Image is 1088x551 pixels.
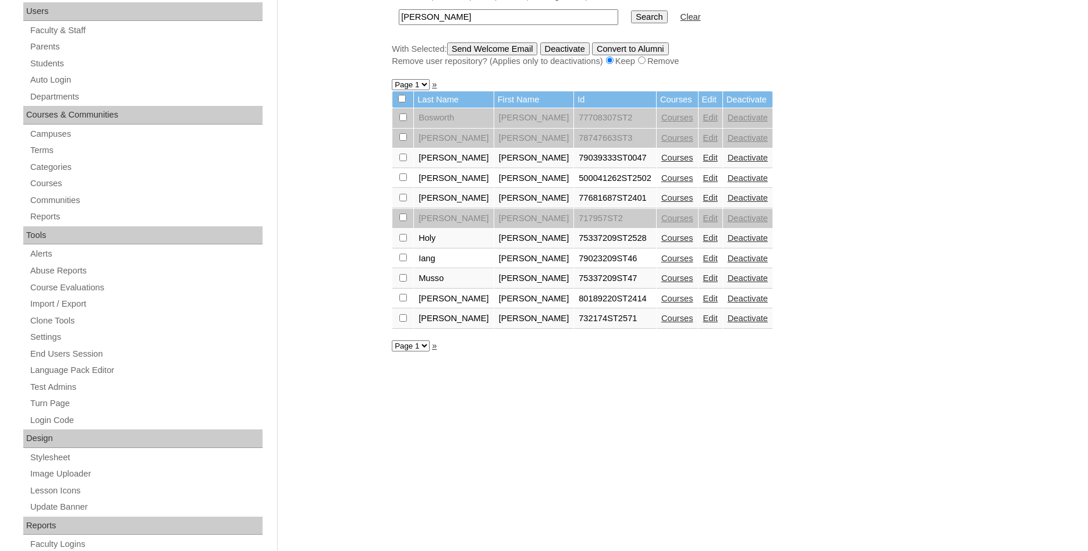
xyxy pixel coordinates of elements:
input: Convert to Alumni [592,42,669,55]
a: Courses [661,214,693,223]
a: Abuse Reports [29,264,263,278]
a: Courses [661,133,693,143]
td: [PERSON_NAME] [494,229,574,248]
a: Course Evaluations [29,280,263,295]
td: [PERSON_NAME] [414,309,494,329]
a: Deactivate [728,193,768,202]
td: [PERSON_NAME] [494,169,574,189]
a: Edit [703,173,718,183]
a: Reports [29,209,263,224]
div: Tools [23,226,263,245]
a: Deactivate [728,214,768,223]
td: Edit [699,91,722,108]
input: Send Welcome Email [447,42,538,55]
a: Turn Page [29,396,263,411]
a: Edit [703,273,718,283]
a: Deactivate [728,254,768,263]
a: Edit [703,113,718,122]
a: Import / Export [29,297,263,311]
a: Edit [703,133,718,143]
td: 77708307ST2 [574,108,656,128]
a: Campuses [29,127,263,141]
a: » [432,80,437,89]
td: [PERSON_NAME] [494,108,574,128]
a: End Users Session [29,347,263,361]
div: Design [23,429,263,448]
input: Search [399,9,618,25]
a: Courses [29,176,263,191]
a: Stylesheet [29,450,263,465]
a: Edit [703,254,718,263]
td: Iang [414,249,494,269]
a: Deactivate [728,173,768,183]
a: Settings [29,330,263,344]
td: [PERSON_NAME] [494,289,574,309]
td: [PERSON_NAME] [494,249,574,269]
a: Deactivate [728,233,768,243]
a: Alerts [29,247,263,261]
td: 77681687ST2401 [574,189,656,208]
td: First Name [494,91,574,108]
td: 78747663ST3 [574,129,656,148]
a: Communities [29,193,263,208]
td: [PERSON_NAME] [414,289,494,309]
a: Edit [703,314,718,323]
a: Edit [703,233,718,243]
td: 732174ST2571 [574,309,656,329]
a: Students [29,56,263,71]
a: Deactivate [728,113,768,122]
div: Courses & Communities [23,106,263,125]
td: [PERSON_NAME] [414,129,494,148]
td: [PERSON_NAME] [494,269,574,289]
a: Courses [661,173,693,183]
a: Courses [661,273,693,283]
a: Image Uploader [29,467,263,481]
td: 80189220ST2414 [574,289,656,309]
a: Edit [703,193,718,202]
a: Clear [681,12,701,22]
td: [PERSON_NAME] [494,129,574,148]
td: Id [574,91,656,108]
a: Deactivate [728,294,768,303]
td: 79039333ST0047 [574,148,656,168]
a: Courses [661,254,693,263]
a: Courses [661,314,693,323]
td: Bosworth [414,108,494,128]
td: [PERSON_NAME] [494,309,574,329]
a: Deactivate [728,314,768,323]
div: With Selected: [392,42,968,67]
a: Edit [703,294,718,303]
a: Update Banner [29,500,263,514]
a: Edit [703,214,718,223]
td: 79023209ST46 [574,249,656,269]
td: Courses [657,91,698,108]
a: Categories [29,160,263,175]
a: Edit [703,153,718,162]
a: Language Pack Editor [29,363,263,378]
td: [PERSON_NAME] [414,169,494,189]
a: » [432,341,437,350]
td: [PERSON_NAME] [494,148,574,168]
td: [PERSON_NAME] [414,148,494,168]
td: Deactivate [723,91,772,108]
td: Musso [414,269,494,289]
div: Users [23,2,263,21]
td: Holy [414,229,494,248]
a: Terms [29,143,263,158]
td: [PERSON_NAME] [494,189,574,208]
a: Login Code [29,413,263,428]
div: Remove user repository? (Applies only to deactivations) Keep Remove [392,55,968,67]
a: Courses [661,233,693,243]
td: [PERSON_NAME] [414,209,494,229]
a: Deactivate [728,153,768,162]
td: [PERSON_NAME] [494,209,574,229]
td: [PERSON_NAME] [414,189,494,208]
a: Deactivate [728,273,768,283]
td: 500041262ST2502 [574,169,656,189]
a: Lesson Icons [29,484,263,498]
a: Courses [661,294,693,303]
a: Clone Tools [29,314,263,328]
td: 75337209ST2528 [574,229,656,248]
div: Reports [23,517,263,535]
a: Deactivate [728,133,768,143]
